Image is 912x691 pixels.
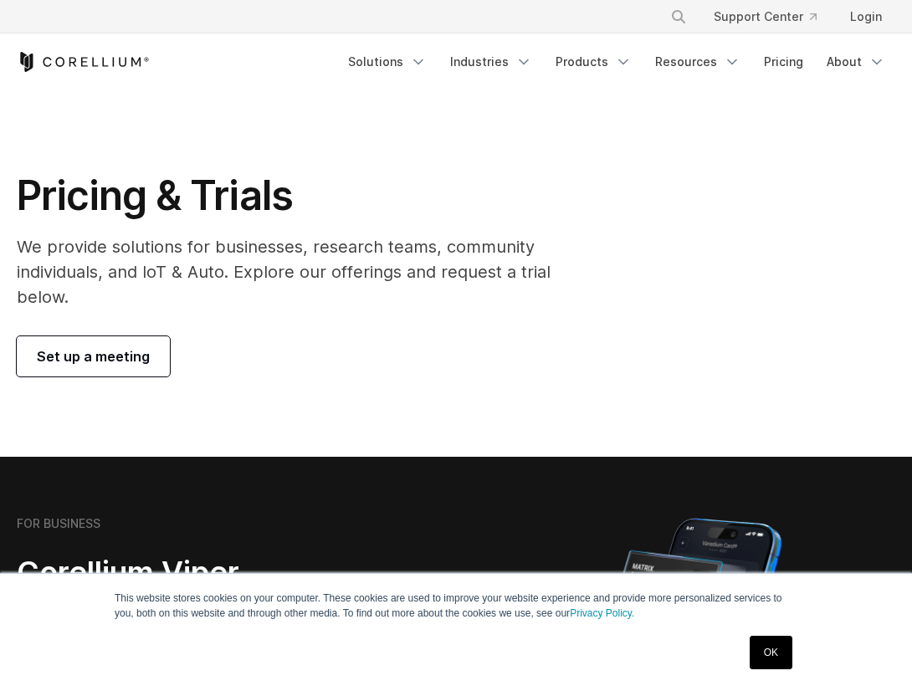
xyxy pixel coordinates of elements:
[650,2,895,32] div: Navigation Menu
[115,591,797,621] p: This website stores cookies on your computer. These cookies are used to improve your website expe...
[440,47,542,77] a: Industries
[817,47,895,77] a: About
[837,2,895,32] a: Login
[664,2,694,32] button: Search
[17,171,592,221] h1: Pricing & Trials
[37,346,150,366] span: Set up a meeting
[700,2,830,32] a: Support Center
[17,52,150,72] a: Corellium Home
[570,607,634,619] a: Privacy Policy.
[17,336,170,376] a: Set up a meeting
[17,234,592,310] p: We provide solutions for businesses, research teams, community individuals, and IoT & Auto. Explo...
[338,47,895,77] div: Navigation Menu
[17,516,100,531] h6: FOR BUSINESS
[17,554,376,591] h2: Corellium Viper
[754,47,813,77] a: Pricing
[338,47,437,77] a: Solutions
[645,47,751,77] a: Resources
[546,47,642,77] a: Products
[750,636,792,669] a: OK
